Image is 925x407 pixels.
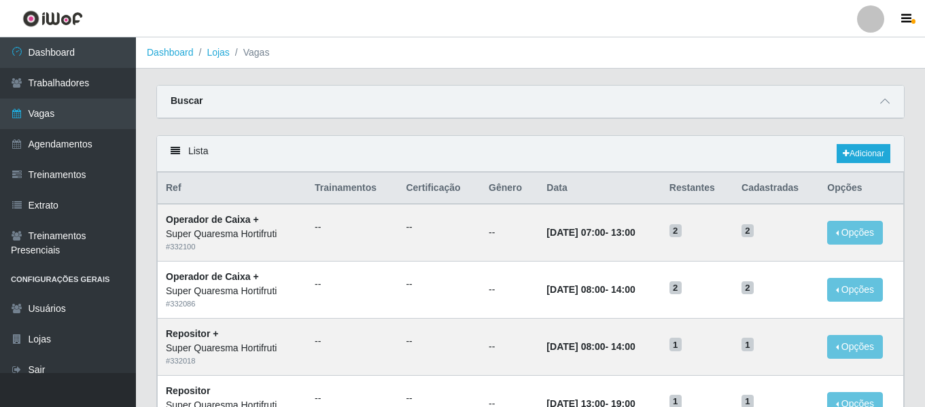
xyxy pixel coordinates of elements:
[166,298,298,310] div: # 332086
[307,173,398,205] th: Trainamentos
[166,355,298,367] div: # 332018
[406,391,472,406] ul: --
[661,173,733,205] th: Restantes
[819,173,903,205] th: Opções
[166,341,298,355] div: Super Quaresma Hortifruti
[538,173,661,205] th: Data
[315,220,389,234] ul: --
[158,173,307,205] th: Ref
[611,227,635,238] time: 13:00
[315,391,389,406] ul: --
[136,37,925,69] nav: breadcrumb
[406,277,472,291] ul: --
[166,227,298,241] div: Super Quaresma Hortifruti
[481,262,538,319] td: --
[827,335,883,359] button: Opções
[207,47,229,58] a: Lojas
[406,334,472,349] ul: --
[22,10,83,27] img: CoreUI Logo
[741,224,754,238] span: 2
[315,334,389,349] ul: --
[147,47,194,58] a: Dashboard
[669,338,682,351] span: 1
[166,214,259,225] strong: Operador de Caixa +
[481,173,538,205] th: Gênero
[546,284,635,295] strong: -
[398,173,481,205] th: Certificação
[741,281,754,295] span: 2
[741,338,754,351] span: 1
[827,278,883,302] button: Opções
[733,173,819,205] th: Cadastradas
[230,46,270,60] li: Vagas
[166,241,298,253] div: # 332100
[546,227,605,238] time: [DATE] 07:00
[546,341,635,352] strong: -
[315,277,389,291] ul: --
[166,271,259,282] strong: Operador de Caixa +
[827,221,883,245] button: Opções
[837,144,890,163] a: Adicionar
[166,284,298,298] div: Super Quaresma Hortifruti
[546,284,605,295] time: [DATE] 08:00
[669,224,682,238] span: 2
[611,284,635,295] time: 14:00
[406,220,472,234] ul: --
[611,341,635,352] time: 14:00
[546,227,635,238] strong: -
[546,341,605,352] time: [DATE] 08:00
[166,385,210,396] strong: Repositor
[166,328,218,339] strong: Repositor +
[481,318,538,375] td: --
[157,136,904,172] div: Lista
[171,95,203,106] strong: Buscar
[669,281,682,295] span: 2
[481,204,538,261] td: --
